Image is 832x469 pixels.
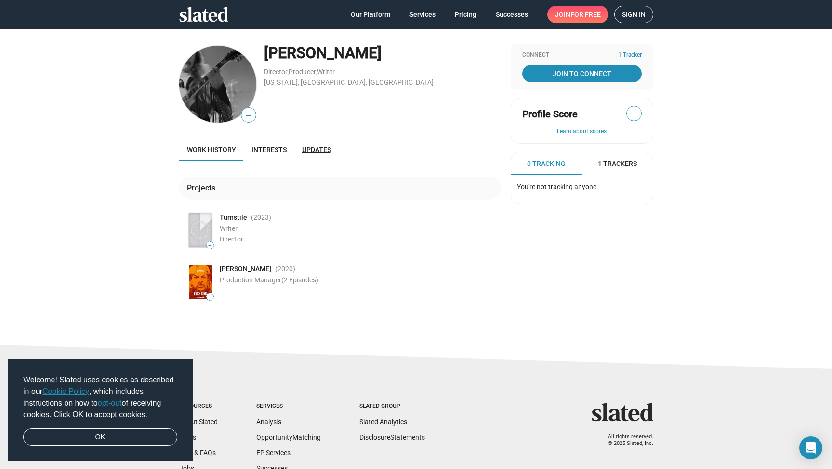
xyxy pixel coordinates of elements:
div: Services [256,403,321,410]
a: Successes [488,6,536,23]
span: Pricing [455,6,476,23]
span: Director [220,235,243,243]
img: Max Bogen [179,46,256,123]
a: Services [402,6,443,23]
a: EP Services [256,449,291,456]
a: Director [264,68,288,76]
div: Slated Group [359,403,425,410]
a: Join To Connect [522,65,642,82]
span: for free [570,6,601,23]
button: Learn about scores [522,128,642,136]
a: About Slated [179,418,218,426]
span: — [207,294,213,300]
a: Interests [244,138,294,161]
span: [PERSON_NAME] [220,265,271,274]
span: , [316,70,317,75]
a: opt-out [98,399,122,407]
span: Production Manager [220,276,318,284]
span: (2020 ) [275,265,295,274]
p: All rights reserved. © 2025 Slated, Inc. [598,433,653,447]
a: DisclosureStatements [359,433,425,441]
a: Cookie Policy [42,387,89,395]
span: — [241,109,256,122]
span: Successes [496,6,528,23]
span: 0 Tracking [527,159,566,168]
span: Welcome! Slated uses cookies as described in our , which includes instructions on how to of recei... [23,374,177,420]
div: Open Intercom Messenger [799,436,822,459]
a: dismiss cookie message [23,428,177,446]
a: Slated Analytics [359,418,407,426]
a: Writer [317,68,335,76]
span: Join To Connect [524,65,640,82]
div: cookieconsent [8,359,193,462]
a: Updates [294,138,339,161]
span: 1 Trackers [598,159,637,168]
a: OpportunityMatching [256,433,321,441]
div: Projects [187,183,219,193]
a: Help & FAQs [179,449,216,456]
span: (2 Episodes) [281,276,318,284]
span: Sign in [622,6,646,23]
span: You're not tracking anyone [517,183,596,190]
span: — [627,108,641,120]
span: , [288,70,289,75]
span: Interests [251,146,287,153]
span: Turnstile [220,213,247,222]
span: Profile Score [522,108,578,121]
a: Joinfor free [547,6,608,23]
a: Our Platform [343,6,398,23]
span: 1 Tracker [618,51,642,59]
a: Analysis [256,418,281,426]
div: Resources [179,403,218,410]
a: Work history [179,138,244,161]
span: (2023 ) [251,213,271,222]
a: [US_STATE], [GEOGRAPHIC_DATA], [GEOGRAPHIC_DATA] [264,78,434,86]
a: Pricing [447,6,484,23]
span: Work history [187,146,236,153]
span: — [207,243,213,248]
span: Our Platform [351,6,390,23]
span: Join [555,6,601,23]
div: Connect [522,51,642,59]
span: Updates [302,146,331,153]
a: Sign in [614,6,653,23]
span: Services [409,6,436,23]
a: Producer [289,68,316,76]
div: [PERSON_NAME] [264,43,501,63]
span: Writer [220,225,238,232]
img: Poster: Tiger King [189,265,212,299]
img: Poster: Turnstile [189,213,212,247]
